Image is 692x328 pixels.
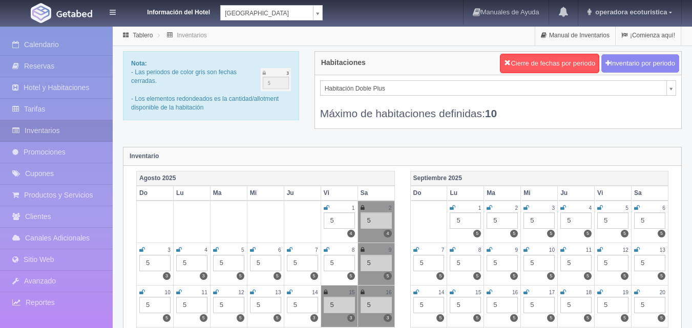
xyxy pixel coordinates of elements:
th: Ma [484,186,521,201]
div: 5 [487,255,518,271]
label: 4 [384,230,391,237]
label: 5 [436,314,444,322]
label: 5 [163,314,171,322]
div: 5 [523,255,555,271]
div: 5 [213,255,244,271]
label: 5 [274,272,281,280]
label: 3 [310,314,318,322]
div: 5 [176,297,207,313]
small: 10 [549,247,555,253]
div: 5 [523,297,555,313]
label: 5 [473,230,481,237]
small: 12 [623,247,628,253]
div: 5 [324,297,355,313]
a: Manual de Inventarios [535,26,615,46]
div: 5 [287,297,318,313]
div: 5 [213,297,244,313]
label: 5 [547,230,555,237]
div: 5 [560,255,592,271]
small: 4 [589,205,592,211]
th: Lu [447,186,484,201]
th: Ju [558,186,595,201]
small: 3 [167,247,171,253]
small: 14 [438,290,444,295]
label: 5 [237,314,244,322]
div: 5 [361,297,392,313]
th: Septiembre 2025 [410,171,668,186]
label: 5 [200,314,207,322]
div: 5 [250,255,281,271]
div: 5 [324,255,355,271]
span: operadora ecoturistica [593,8,667,16]
div: 5 [560,297,592,313]
img: cutoff.png [261,68,291,91]
h4: Habitaciones [321,59,366,67]
small: 1 [478,205,481,211]
label: 5 [658,230,665,237]
div: 5 [413,255,445,271]
th: Do [137,186,174,201]
label: 5 [547,314,555,322]
label: 5 [621,314,628,322]
label: 5 [621,230,628,237]
small: 17 [549,290,555,295]
div: 5 [523,212,555,229]
div: 5 [487,297,518,313]
label: 5 [658,314,665,322]
span: Habitación Doble Plus [325,81,662,96]
a: Habitación Doble Plus [320,80,676,96]
div: 5 [634,297,665,313]
label: 5 [473,272,481,280]
small: 11 [586,247,592,253]
strong: Inventario [130,152,159,160]
div: 5 [597,297,628,313]
small: 6 [662,205,665,211]
div: - Las periodos de color gris son fechas cerradas. - Los elementos redondeados es la cantidad/allo... [123,51,299,120]
small: 12 [238,290,244,295]
dt: Información del Hotel [128,5,210,17]
label: 5 [621,272,628,280]
div: 5 [597,255,628,271]
div: 5 [176,255,207,271]
a: Tablero [133,32,153,39]
label: 5 [584,230,592,237]
th: Sa [358,186,394,201]
label: 5 [584,272,592,280]
small: 14 [312,290,318,295]
small: 16 [512,290,518,295]
div: 5 [361,212,392,229]
label: 5 [384,272,391,280]
label: 3 [200,272,207,280]
th: Mi [247,186,284,201]
div: 5 [139,255,171,271]
small: 2 [515,205,518,211]
div: 5 [413,297,445,313]
small: 11 [202,290,207,295]
small: 2 [389,205,392,211]
label: 5 [347,272,355,280]
small: 4 [204,247,207,253]
label: 3 [163,272,171,280]
div: 5 [361,255,392,271]
div: 5 [450,297,481,313]
small: 13 [660,247,665,253]
div: 5 [450,212,481,229]
small: 8 [478,247,481,253]
th: Agosto 2025 [137,171,395,186]
small: 20 [660,290,665,295]
small: 10 [165,290,171,295]
th: Vi [321,186,358,201]
a: [GEOGRAPHIC_DATA] [220,5,323,20]
small: 15 [349,290,354,295]
th: Ma [210,186,247,201]
div: 5 [450,255,481,271]
span: [GEOGRAPHIC_DATA] [225,6,309,21]
a: Inventarios [177,32,207,39]
th: Sa [632,186,668,201]
label: 4 [347,230,355,237]
label: 5 [658,272,665,280]
div: Máximo de habitaciones definidas: [320,96,676,121]
small: 19 [623,290,628,295]
div: 5 [250,297,281,313]
label: 5 [584,314,592,322]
